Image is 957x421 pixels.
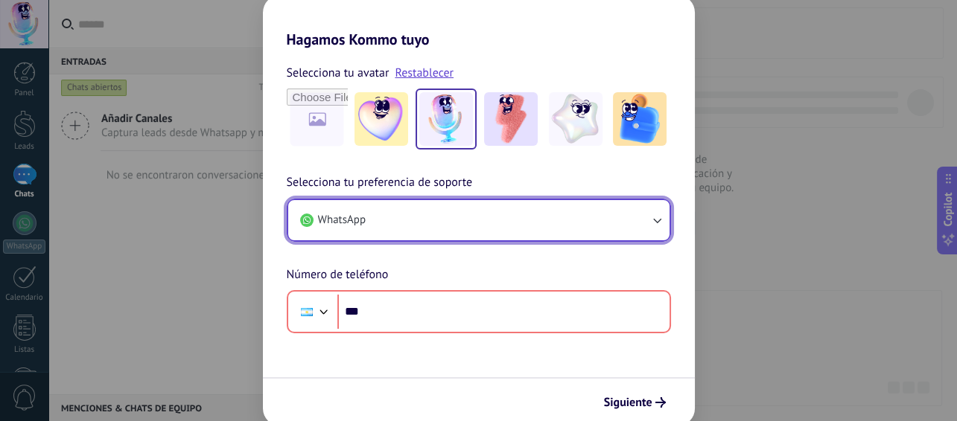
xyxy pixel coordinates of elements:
a: Restablecer [395,65,454,80]
button: Siguiente [597,390,673,415]
img: -4.jpeg [549,92,603,146]
span: Siguiente [604,397,652,408]
div: Argentina: + 54 [293,296,321,327]
span: Selecciona tu preferencia de soporte [287,173,473,193]
span: Selecciona tu avatar [287,63,390,83]
img: -2.jpeg [419,92,473,146]
img: -3.jpeg [484,92,538,146]
span: WhatsApp [318,213,366,228]
img: -1.jpeg [354,92,408,146]
button: WhatsApp [288,200,670,240]
img: -5.jpeg [613,92,667,146]
span: Número de teléfono [287,266,389,285]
